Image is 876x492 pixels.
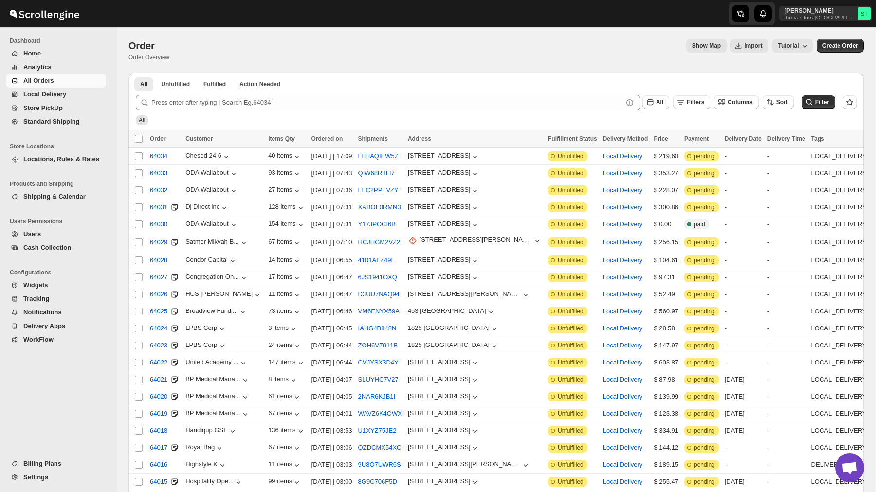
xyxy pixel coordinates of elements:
[811,168,873,178] div: LOCAL_DELIVERY,...
[268,443,302,453] button: 67 items
[185,290,262,300] button: HCS [PERSON_NAME]
[408,307,486,314] div: 453 [GEOGRAPHIC_DATA]
[358,273,397,281] button: 6JS1941OXQ
[408,152,471,159] div: [STREET_ADDRESS]
[548,135,597,142] span: Fulfillment Status
[150,409,167,419] span: 64019
[408,375,480,385] button: [STREET_ADDRESS]
[150,273,167,282] span: 64027
[144,423,173,438] button: 64018
[654,185,678,195] div: $ 228.07
[728,99,752,106] span: Columns
[6,47,106,60] button: Home
[23,230,41,237] span: Users
[603,461,643,468] button: Local Delivery
[268,341,302,351] div: 24 items
[358,376,399,383] button: SLUYHC7V27
[603,325,643,332] button: Local Delivery
[408,186,471,193] div: [STREET_ADDRESS]
[185,135,213,142] span: Customer
[185,324,227,334] button: LPBS Corp
[185,256,237,266] div: Condor Capital
[408,169,480,179] button: [STREET_ADDRESS]
[268,375,298,385] button: 8 items
[268,460,302,470] button: 11 items
[408,256,471,263] div: [STREET_ADDRESS]
[408,358,480,368] button: [STREET_ADDRESS]
[144,165,173,181] button: 64033
[23,104,63,111] span: Store PickUp
[311,151,352,161] div: [DATE] | 17:09
[185,238,249,248] button: Satmer Mikvah B...
[239,80,280,88] span: Action Needed
[185,203,229,213] button: Dj Direct inc
[144,270,173,285] button: 64027
[694,152,715,160] span: pending
[268,186,302,196] button: 27 items
[767,151,805,161] div: -
[358,169,395,177] button: QIW68R8LI7
[408,203,471,210] div: [STREET_ADDRESS]
[150,185,167,195] span: 64032
[150,460,167,470] span: 64016
[268,324,298,334] div: 3 items
[558,152,584,160] span: Unfulfilled
[144,474,173,490] button: 64015
[408,409,471,417] div: [STREET_ADDRESS]
[358,410,402,417] button: WAVZ6K4OWX
[10,143,110,150] span: Store Locations
[144,440,173,456] button: 64017
[408,169,471,176] div: [STREET_ADDRESS]
[150,255,167,265] span: 64028
[150,307,167,316] span: 64025
[358,152,399,160] button: FLHAQIEW5Z
[408,220,471,227] div: [STREET_ADDRESS]
[185,220,238,230] div: ODA Wallabout
[811,151,873,161] div: LOCAL_DELIVERY
[185,169,238,179] button: ODA Wallabout
[6,190,106,203] button: Shipping & Calendar
[185,238,239,245] div: Satmer Mikvah B...
[268,256,302,266] button: 14 items
[23,322,65,329] span: Delivery Apps
[268,169,302,179] button: 93 items
[144,287,173,302] button: 64026
[144,338,173,353] button: 64023
[358,325,397,332] button: IAHG4B848N
[150,341,167,350] span: 64023
[763,95,794,109] button: Sort
[185,341,227,351] button: LPBS Corp
[144,321,173,336] button: 64024
[144,457,173,473] button: 64016
[144,200,173,215] button: 64031
[268,203,305,213] button: 128 items
[408,341,499,351] button: 1825 [GEOGRAPHIC_DATA]
[23,118,80,125] span: Standard Shipping
[785,15,854,20] p: the-vendors-[GEOGRAPHIC_DATA]
[408,307,496,317] button: 453 [GEOGRAPHIC_DATA]
[185,426,237,436] button: Handiqup GSE
[654,135,668,142] span: Price
[10,180,110,188] span: Products and Shipping
[185,392,250,402] button: BP Medical Mana...
[408,443,471,451] div: [STREET_ADDRESS]
[185,409,250,419] button: BP Medical Mana...
[358,359,399,366] button: CVJYSX3D4Y
[408,203,480,213] button: [STREET_ADDRESS]
[603,359,643,366] button: Local Delivery
[23,460,61,467] span: Billing Plans
[311,168,352,178] div: [DATE] | 07:43
[358,135,388,142] span: Shipments
[150,135,166,142] span: Order
[767,135,805,142] span: Delivery Time
[144,372,173,387] button: 64021
[603,427,643,434] button: Local Delivery
[408,443,480,453] button: [STREET_ADDRESS]
[150,202,167,212] span: 64031
[150,477,167,487] span: 64015
[150,219,167,229] span: 64030
[772,39,813,53] button: Tutorial
[673,95,710,109] button: Filters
